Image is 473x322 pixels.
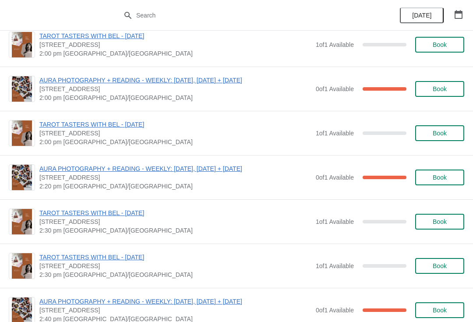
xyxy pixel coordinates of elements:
[12,32,32,57] img: TAROT TASTERS WITH BEL - 31 OCTOBER | 74 Broadway Market, London, UK | 2:00 pm Europe/London
[39,306,311,315] span: [STREET_ADDRESS]
[433,41,447,48] span: Book
[39,93,311,102] span: 2:00 pm [GEOGRAPHIC_DATA]/[GEOGRAPHIC_DATA]
[39,262,311,270] span: [STREET_ADDRESS]
[12,209,32,234] img: TAROT TASTERS WITH BEL - 31 OCTOBER | 74 Broadway Market, London, UK | 2:30 pm Europe/London
[136,7,355,23] input: Search
[12,120,32,146] img: TAROT TASTERS WITH BEL - 10TH OCTOBER | 74 Broadway Market, London, UK | 2:00 pm Europe/London
[316,307,354,314] span: 0 of 1 Available
[433,130,447,137] span: Book
[316,85,354,92] span: 0 of 1 Available
[12,165,32,190] img: AURA PHOTOGRAPHY + READING - WEEKLY: FRIDAY, SATURDAY + SUNDAY | 74 Broadway Market, London, UK |...
[12,253,32,279] img: TAROT TASTERS WITH BEL - 10TH OCTOBER | 74 Broadway Market, London, UK | 2:30 pm Europe/London
[400,7,444,23] button: [DATE]
[433,174,447,181] span: Book
[415,214,464,230] button: Book
[39,217,311,226] span: [STREET_ADDRESS]
[39,32,311,40] span: TAROT TASTERS WITH BEL - [DATE]
[39,120,311,129] span: TAROT TASTERS WITH BEL - [DATE]
[433,218,447,225] span: Book
[39,182,311,191] span: 2:20 pm [GEOGRAPHIC_DATA]/[GEOGRAPHIC_DATA]
[39,138,311,146] span: 2:00 pm [GEOGRAPHIC_DATA]/[GEOGRAPHIC_DATA]
[12,76,32,102] img: AURA PHOTOGRAPHY + READING - WEEKLY: FRIDAY, SATURDAY + SUNDAY | 74 Broadway Market, London, UK |...
[316,174,354,181] span: 0 of 1 Available
[39,85,311,93] span: [STREET_ADDRESS]
[39,209,311,217] span: TAROT TASTERS WITH BEL - [DATE]
[415,125,464,141] button: Book
[316,218,354,225] span: 1 of 1 Available
[415,258,464,274] button: Book
[39,164,311,173] span: AURA PHOTOGRAPHY + READING - WEEKLY: [DATE], [DATE] + [DATE]
[39,49,311,58] span: 2:00 pm [GEOGRAPHIC_DATA]/[GEOGRAPHIC_DATA]
[39,40,311,49] span: [STREET_ADDRESS]
[39,226,311,235] span: 2:30 pm [GEOGRAPHIC_DATA]/[GEOGRAPHIC_DATA]
[316,262,354,269] span: 1 of 1 Available
[39,76,311,85] span: AURA PHOTOGRAPHY + READING - WEEKLY: [DATE], [DATE] + [DATE]
[412,12,431,19] span: [DATE]
[39,297,311,306] span: AURA PHOTOGRAPHY + READING - WEEKLY: [DATE], [DATE] + [DATE]
[39,253,311,262] span: TAROT TASTERS WITH BEL - [DATE]
[39,173,311,182] span: [STREET_ADDRESS]
[415,81,464,97] button: Book
[316,41,354,48] span: 1 of 1 Available
[433,307,447,314] span: Book
[39,270,311,279] span: 2:30 pm [GEOGRAPHIC_DATA]/[GEOGRAPHIC_DATA]
[415,302,464,318] button: Book
[316,130,354,137] span: 1 of 1 Available
[39,129,311,138] span: [STREET_ADDRESS]
[433,85,447,92] span: Book
[415,37,464,53] button: Book
[433,262,447,269] span: Book
[415,170,464,185] button: Book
